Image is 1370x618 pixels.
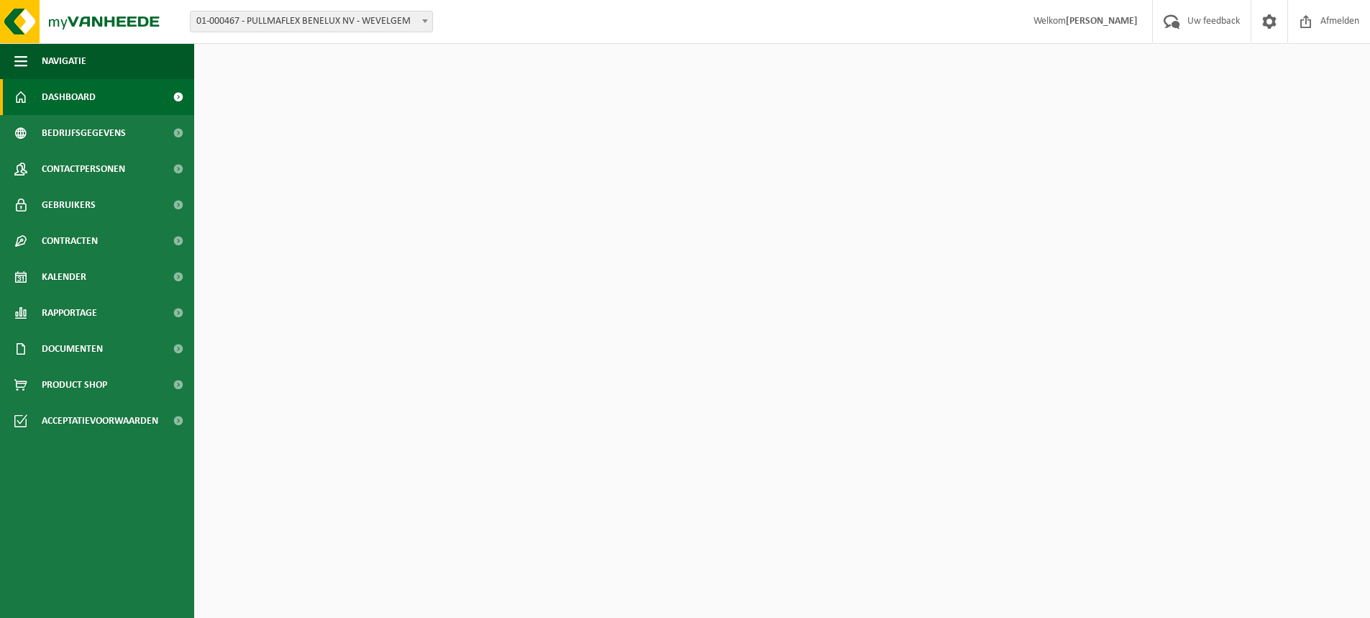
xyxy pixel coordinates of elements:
span: Documenten [42,331,103,367]
span: Navigatie [42,43,86,79]
span: Rapportage [42,295,97,331]
span: Bedrijfsgegevens [42,115,126,151]
span: Gebruikers [42,187,96,223]
span: Dashboard [42,79,96,115]
span: Contactpersonen [42,151,125,187]
strong: [PERSON_NAME] [1066,16,1138,27]
span: Kalender [42,259,86,295]
span: 01-000467 - PULLMAFLEX BENELUX NV - WEVELGEM [190,11,433,32]
span: Contracten [42,223,98,259]
span: Product Shop [42,367,107,403]
span: Acceptatievoorwaarden [42,403,158,439]
span: 01-000467 - PULLMAFLEX BENELUX NV - WEVELGEM [191,12,432,32]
